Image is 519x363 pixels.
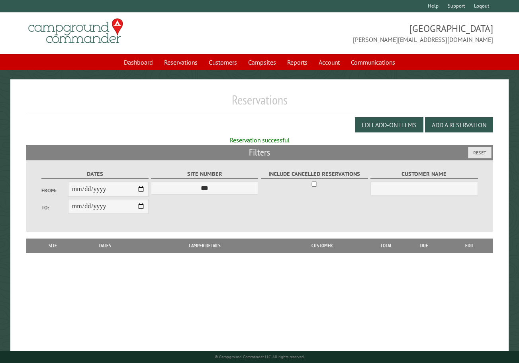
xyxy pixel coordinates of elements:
[260,22,493,44] span: [GEOGRAPHIC_DATA] [PERSON_NAME][EMAIL_ADDRESS][DOMAIN_NAME]
[41,204,68,211] label: To:
[370,239,402,253] th: Total
[346,55,400,70] a: Communications
[243,55,281,70] a: Campsites
[314,55,345,70] a: Account
[370,170,478,179] label: Customer Name
[41,187,68,194] label: From:
[355,117,423,132] button: Edit Add-on Items
[41,170,149,179] label: Dates
[26,92,493,114] h1: Reservations
[151,170,258,179] label: Site Number
[402,239,446,253] th: Due
[468,147,492,158] button: Reset
[26,136,493,144] div: Reservation successful
[159,55,202,70] a: Reservations
[274,239,370,253] th: Customer
[282,55,312,70] a: Reports
[204,55,242,70] a: Customers
[119,55,158,70] a: Dashboard
[26,16,125,47] img: Campground Commander
[30,239,75,253] th: Site
[26,145,493,160] h2: Filters
[75,239,135,253] th: Dates
[261,170,368,179] label: Include Cancelled Reservations
[425,117,493,132] button: Add a Reservation
[215,354,305,359] small: © Campground Commander LLC. All rights reserved.
[446,239,493,253] th: Edit
[135,239,274,253] th: Camper Details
